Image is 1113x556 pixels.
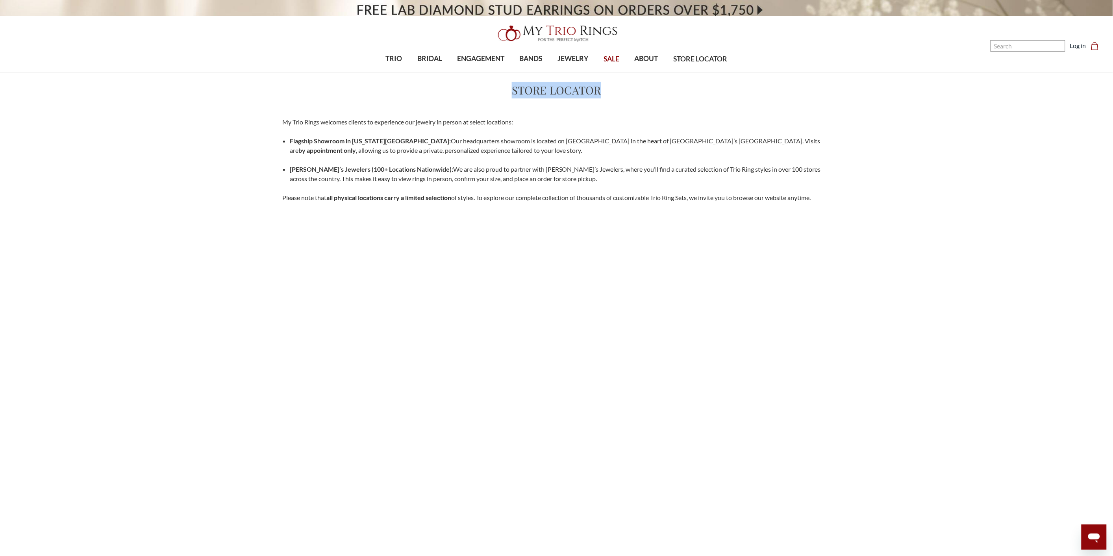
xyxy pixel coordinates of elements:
[278,82,835,98] h1: Store Locator
[290,137,451,145] strong: Flagship Showroom in [US_STATE][GEOGRAPHIC_DATA]:
[378,46,410,72] a: TRIO
[635,54,658,64] span: ABOUT
[666,46,735,72] a: STORE LOCATOR
[327,194,452,201] strong: all physical locations carry a limited selection
[1091,41,1104,50] a: Cart with 0 items
[1082,524,1107,550] iframe: Button to launch messaging window
[550,46,596,72] a: JEWELRY
[512,46,550,72] a: BANDS
[410,46,450,72] a: BRIDAL
[298,146,356,154] strong: by appointment only
[596,46,627,72] a: SALE
[991,40,1065,52] input: Search and use arrows or TAB to navigate results
[557,54,589,64] span: JEWELRY
[457,54,504,64] span: ENGAGEMENT
[1091,42,1099,50] svg: cart.cart_preview
[627,46,666,72] a: ABOUT
[283,193,831,202] p: Please note that of styles. To explore our complete collection of thousands of customizable Trio ...
[283,117,831,127] p: My Trio Rings welcomes clients to experience our jewelry in person at select locations:
[450,46,512,72] a: ENGAGEMENT
[386,54,402,64] span: TRIO
[417,54,442,64] span: BRIDAL
[494,21,620,46] img: My Trio Rings
[323,21,790,46] a: My Trio Rings
[290,165,831,183] p: We are also proud to partner with [PERSON_NAME]’s Jewelers, where you’ll find a curated selection...
[520,54,543,64] span: BANDS
[604,54,620,64] span: SALE
[290,165,453,173] strong: [PERSON_NAME]’s Jewelers (100+ Locations Nationwide):
[673,54,727,64] span: STORE LOCATOR
[290,136,831,155] p: Our headquarters showroom is located on [GEOGRAPHIC_DATA] in the heart of [GEOGRAPHIC_DATA]’s [GE...
[1070,41,1086,50] a: Log in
